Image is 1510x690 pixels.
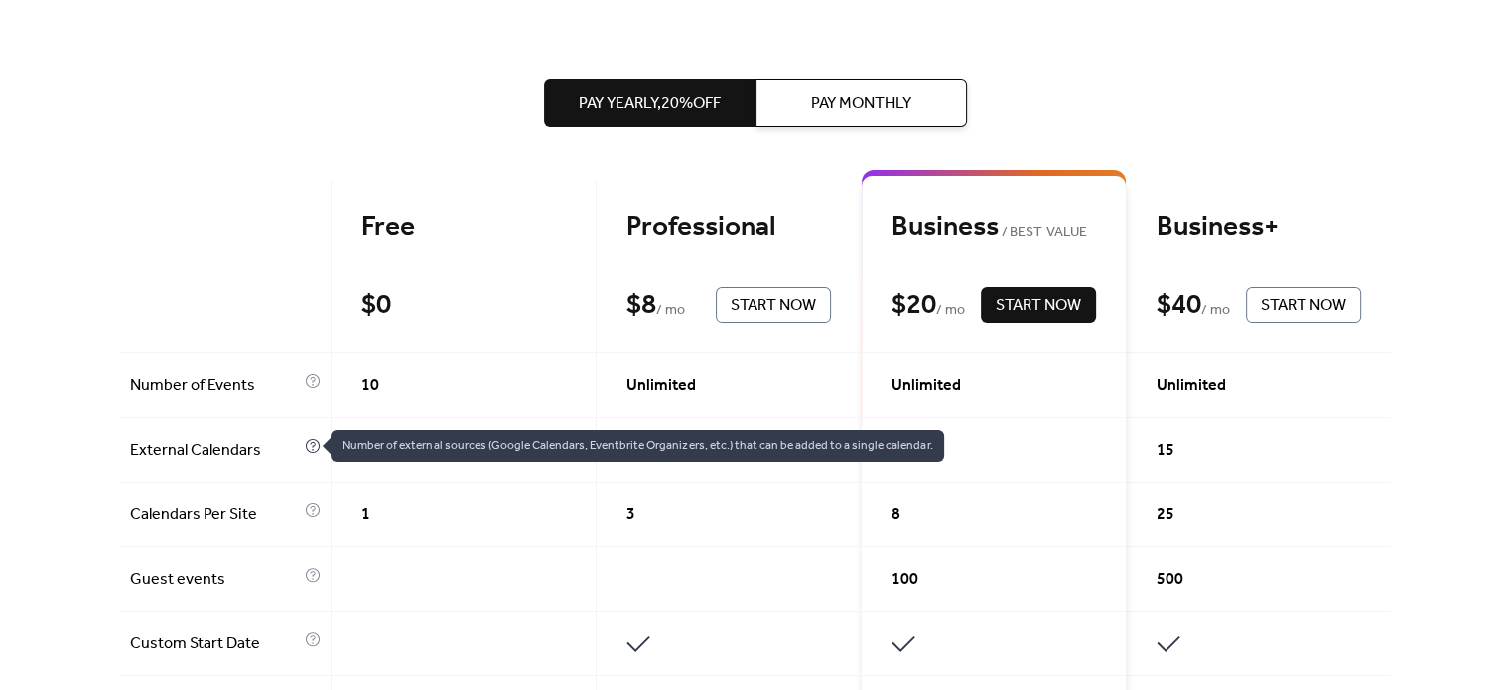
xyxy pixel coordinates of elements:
div: $ 8 [626,288,656,323]
span: Calendars Per Site [130,503,300,527]
button: Pay Yearly,20%off [544,79,755,127]
span: Start Now [1261,294,1346,318]
div: Business [892,210,1096,245]
span: 8 [892,503,900,527]
span: 10 [361,374,379,398]
span: 15 [1157,439,1174,463]
div: Business+ [1157,210,1361,245]
span: Custom Start Date [130,632,300,656]
span: External Calendars [130,439,300,463]
span: 5 [892,439,900,463]
span: / mo [1201,299,1230,323]
div: Professional [626,210,831,245]
div: $ 40 [1157,288,1201,323]
span: Number of Events [130,374,300,398]
div: Free [361,210,566,245]
span: 2 [626,439,635,463]
span: Unlimited [626,374,696,398]
span: Unlimited [892,374,961,398]
span: Pay Monthly [811,92,911,116]
button: Start Now [981,287,1096,323]
span: 25 [1157,503,1174,527]
button: Start Now [1246,287,1361,323]
span: 1 [361,503,370,527]
span: Pay Yearly, 20% off [579,92,721,116]
div: $ 0 [361,288,391,323]
span: Number of external sources (Google Calendars, Eventbrite Organizers, etc.) that can be added to a... [331,430,944,462]
span: 500 [1157,568,1183,592]
span: 3 [626,503,635,527]
span: Start Now [996,294,1081,318]
span: Start Now [731,294,816,318]
span: 100 [892,568,918,592]
button: Start Now [716,287,831,323]
span: Guest events [130,568,300,592]
button: Pay Monthly [755,79,967,127]
span: BEST VALUE [999,221,1087,245]
div: $ 20 [892,288,936,323]
span: / mo [656,299,685,323]
span: 1 [361,439,370,463]
span: / mo [936,299,965,323]
span: Unlimited [1157,374,1226,398]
